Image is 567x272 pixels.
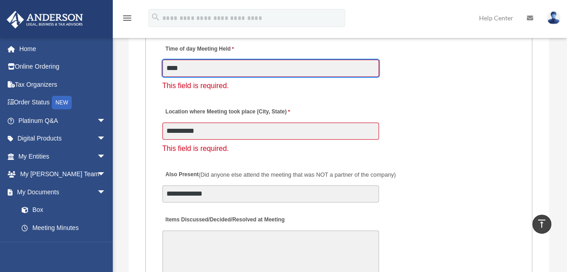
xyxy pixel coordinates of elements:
[52,96,72,109] div: NEW
[13,219,115,237] a: Meeting Minutes
[6,147,120,165] a: My Entitiesarrow_drop_down
[6,112,120,130] a: Platinum Q&Aarrow_drop_down
[162,82,229,89] span: This field is required.
[162,145,229,152] span: This field is required.
[122,16,133,23] a: menu
[162,214,287,226] label: Items Discussed/Decided/Resolved at Meeting
[13,201,120,219] a: Box
[532,215,551,234] a: vertical_align_top
[122,13,133,23] i: menu
[6,94,120,112] a: Order StatusNEW
[6,165,120,183] a: My [PERSON_NAME] Teamarrow_drop_down
[97,147,115,166] span: arrow_drop_down
[6,183,120,201] a: My Documentsarrow_drop_down
[6,75,120,94] a: Tax Organizers
[97,165,115,184] span: arrow_drop_down
[97,183,115,202] span: arrow_drop_down
[97,130,115,148] span: arrow_drop_down
[536,218,547,229] i: vertical_align_top
[6,58,120,76] a: Online Ordering
[547,11,560,24] img: User Pic
[6,40,120,58] a: Home
[6,130,120,148] a: Digital Productsarrow_drop_down
[162,43,248,55] label: Time of day Meeting Held
[13,237,120,255] a: Forms Library
[4,11,86,28] img: Anderson Advisors Platinum Portal
[198,171,396,178] span: (Did anyone else attend the meeting that was NOT a partner of the company)
[162,169,398,181] label: Also Present
[151,12,161,22] i: search
[97,112,115,130] span: arrow_drop_down
[162,106,292,118] label: Location where Meeting took place (City, State)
